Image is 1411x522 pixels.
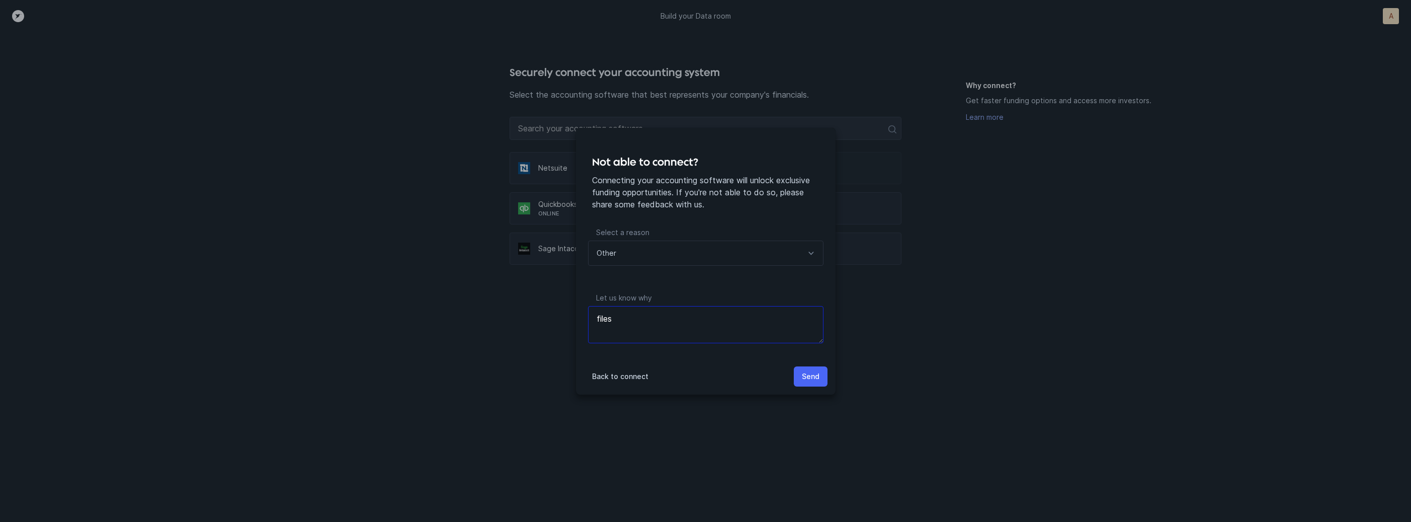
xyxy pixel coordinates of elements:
button: Send [794,366,827,387]
p: Other [597,247,616,259]
textarea: files [588,306,823,343]
p: Let us know why [588,292,823,306]
p: Connecting your accounting software will unlock exclusive funding opportunities. If you're not ab... [592,174,819,210]
p: Select a reason [588,227,823,241]
button: Back to connect [584,366,656,387]
p: Send [802,370,819,383]
p: Back to connect [592,370,648,383]
h4: Not able to connect? [592,154,819,170]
